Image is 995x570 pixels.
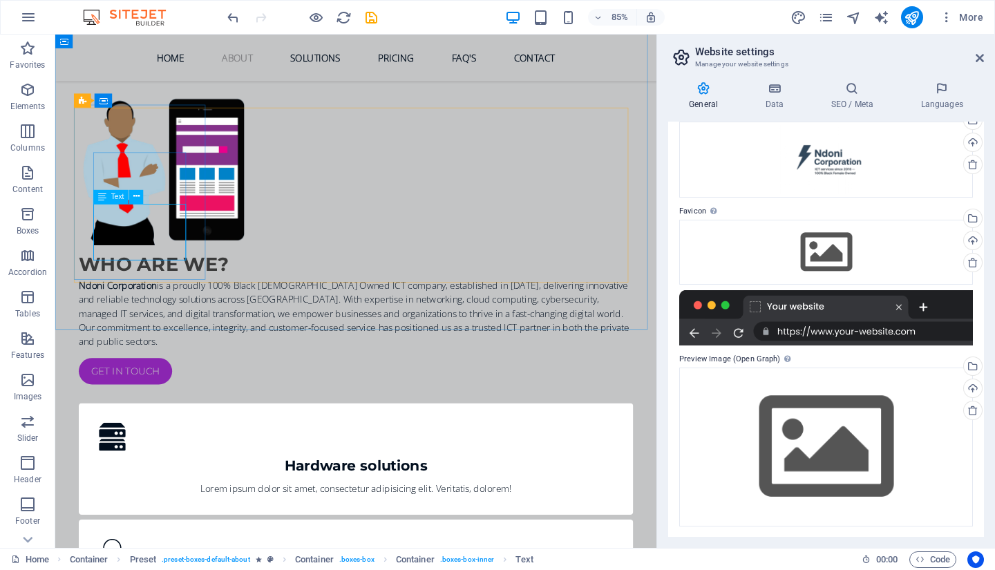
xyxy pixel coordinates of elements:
[645,11,657,23] i: On resize automatically adjust zoom level to fit chosen device.
[14,391,42,402] p: Images
[679,122,973,198] div: ChatGPTImageOct2202508_55_55AM-_CY0xmrmvg5Gjesdk07fFA.png
[70,551,108,568] span: Click to select. Double-click to edit
[14,474,41,485] p: Header
[876,551,898,568] span: 00 00
[10,101,46,112] p: Elements
[862,551,898,568] h6: Session time
[695,58,956,70] h3: Manage your website settings
[10,142,45,153] p: Columns
[336,10,352,26] i: Reload page
[818,10,834,26] i: Pages (Ctrl+Alt+S)
[162,551,250,568] span: . preset-boxes-default-about
[679,368,973,526] div: Select files from the file manager, stock photos, or upload file(s)
[668,82,744,111] h4: General
[17,225,39,236] p: Boxes
[934,6,989,28] button: More
[846,10,862,26] i: Navigator
[130,551,157,568] span: Click to select. Double-click to edit
[79,9,183,26] img: Editor Logo
[901,6,923,28] button: publish
[873,10,889,26] i: AI Writer
[440,551,495,568] span: . boxes-box-inner
[695,46,984,58] h2: Website settings
[363,10,379,26] i: Save (Ctrl+S)
[916,551,950,568] span: Code
[295,551,334,568] span: Click to select. Double-click to edit
[267,555,274,563] i: This element is a customizable preset
[515,551,533,568] span: Click to select. Double-click to edit
[17,433,39,444] p: Slider
[909,551,956,568] button: Code
[790,10,806,26] i: Design (Ctrl+Alt+Y)
[873,9,890,26] button: text_generator
[335,9,352,26] button: reload
[11,350,44,361] p: Features
[10,59,45,70] p: Favorites
[396,551,435,568] span: Click to select. Double-click to edit
[15,515,40,526] p: Footer
[846,9,862,26] button: navigator
[588,9,637,26] button: 85%
[886,554,888,564] span: :
[12,184,43,195] p: Content
[967,551,984,568] button: Usercentrics
[15,308,40,319] p: Tables
[339,551,375,568] span: . boxes-box
[744,82,810,111] h4: Data
[11,551,49,568] a: Click to cancel selection. Double-click to open Pages
[225,9,241,26] button: undo
[256,555,262,563] i: Element contains an animation
[363,9,379,26] button: save
[111,193,124,200] span: Text
[790,9,807,26] button: design
[810,82,900,111] h4: SEO / Meta
[940,10,983,24] span: More
[609,9,631,26] h6: 85%
[818,9,835,26] button: pages
[8,267,47,278] p: Accordion
[904,10,920,26] i: Publish
[900,82,984,111] h4: Languages
[679,351,973,368] label: Preview Image (Open Graph)
[679,220,973,285] div: Select files from the file manager, stock photos, or upload file(s)
[307,9,324,26] button: Click here to leave preview mode and continue editing
[70,551,533,568] nav: breadcrumb
[679,203,973,220] label: Favicon
[225,10,241,26] i: Undo: Change text (Ctrl+Z)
